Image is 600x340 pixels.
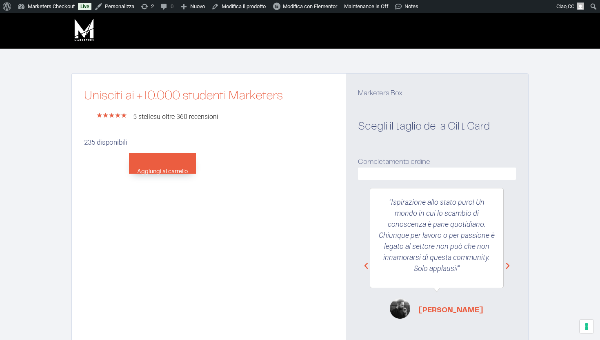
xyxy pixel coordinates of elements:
[84,90,333,102] h2: Unisciti ai +10.000 studenti Marketers
[109,110,115,121] i: ★
[78,3,91,10] a: Live
[133,113,153,121] b: 5 stelle
[378,197,495,274] p: "Ispirazione allo stato puro! Un mondo in cui lo scambio di conoscenza è pane quotidiano. Chiunqu...
[129,153,196,174] button: Aggiungi al carrello
[419,305,484,316] span: [PERSON_NAME]
[568,3,574,9] span: CC
[283,3,337,9] span: Modifica con Elementor
[96,110,127,121] div: 5/5
[102,110,109,121] i: ★
[96,110,102,121] i: ★
[133,114,333,120] h2: su oltre 360 recensioni
[504,262,512,270] div: Successivo
[84,137,333,148] p: 235 disponibili
[121,110,127,121] i: ★
[358,90,516,97] h1: Marketers Box
[115,110,121,121] i: ★
[362,262,370,270] div: Precedente
[358,159,430,165] span: Completamento ordine
[364,168,378,180] span: 60%
[358,121,516,132] h2: Scegli il taglio della Gift Card
[580,320,593,333] button: Le tue preferenze relative al consenso per le tecnologie di tracciamento
[390,298,411,319] img: Antonio Leone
